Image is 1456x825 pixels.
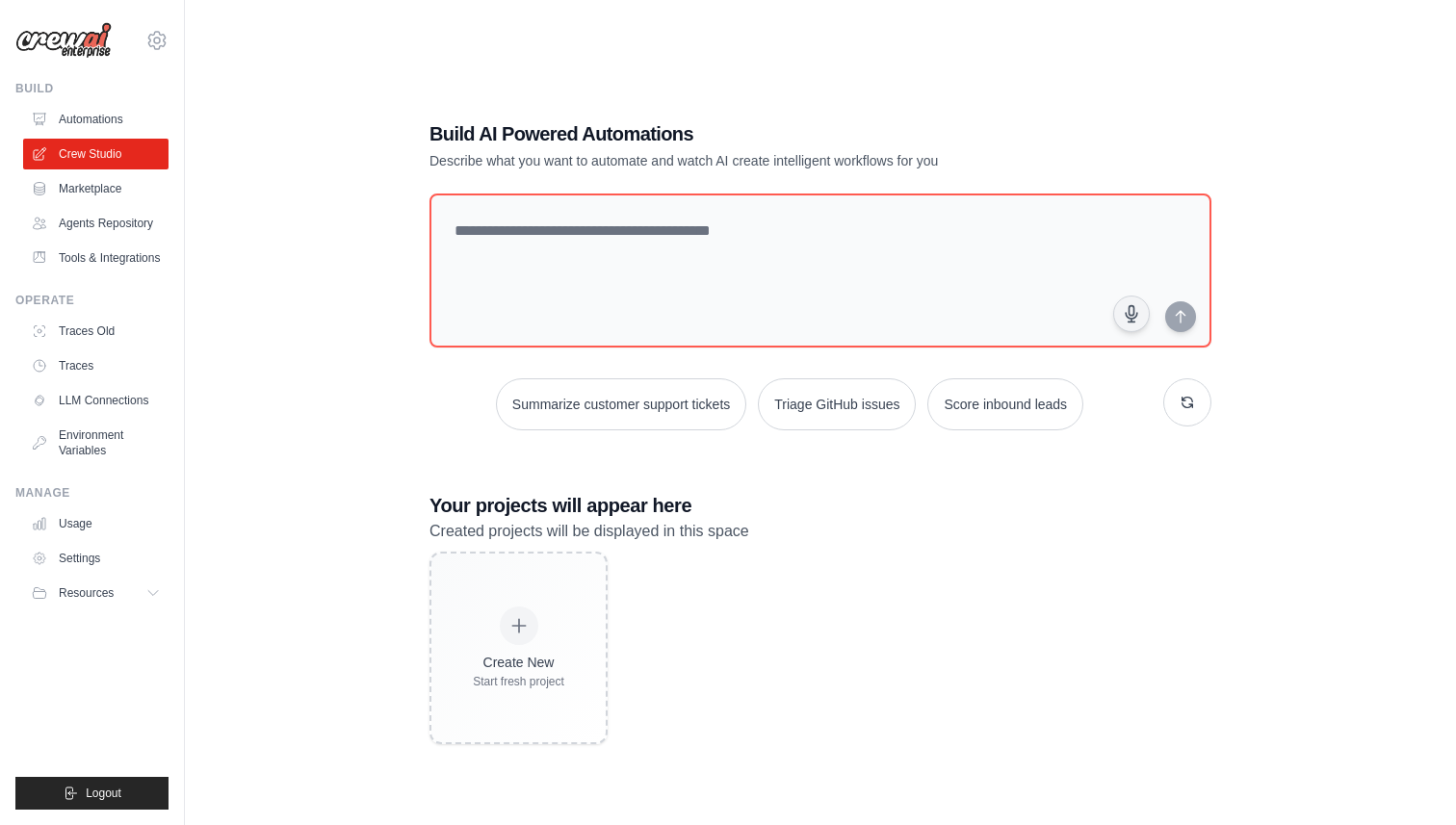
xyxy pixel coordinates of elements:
p: Created projects will be displayed in this space [429,519,1211,544]
p: Describe what you want to automate and watch AI create intelligent workflows for you [429,151,1077,170]
img: Logo [15,22,112,59]
h1: Build AI Powered Automations [429,120,1077,147]
span: Logout [86,786,121,801]
button: Resources [23,578,169,608]
a: Traces [23,350,169,381]
div: Create New [473,653,564,672]
span: Resources [59,585,114,601]
a: Automations [23,104,169,135]
button: Score inbound leads [927,378,1083,430]
button: Triage GitHub issues [758,378,916,430]
a: Crew Studio [23,139,169,169]
div: Manage [15,485,169,501]
button: Get new suggestions [1163,378,1211,426]
a: Usage [23,508,169,539]
a: Agents Repository [23,208,169,239]
h3: Your projects will appear here [429,492,1211,519]
a: LLM Connections [23,385,169,416]
a: Environment Variables [23,420,169,466]
a: Traces Old [23,316,169,347]
div: Build [15,81,169,96]
button: Click to speak your automation idea [1113,296,1150,332]
button: Logout [15,777,169,810]
a: Settings [23,543,169,574]
div: Start fresh project [473,674,564,689]
a: Marketplace [23,173,169,204]
a: Tools & Integrations [23,243,169,273]
button: Summarize customer support tickets [496,378,746,430]
div: Operate [15,293,169,308]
